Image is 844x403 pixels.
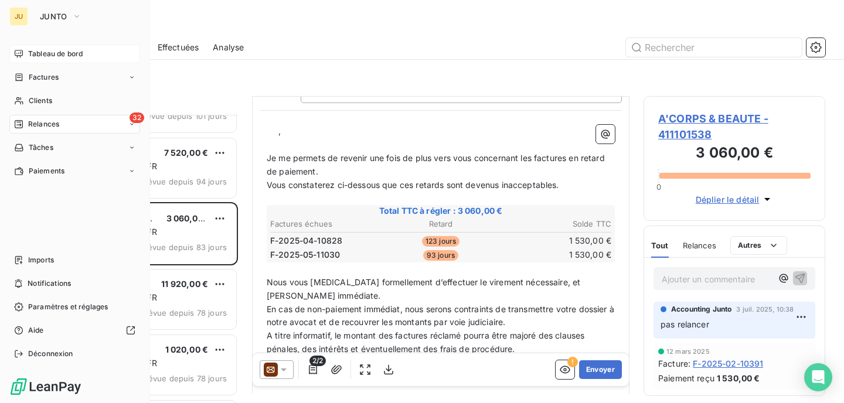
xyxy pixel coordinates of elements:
h3: 3 060,00 € [658,142,811,166]
span: prévue depuis 101 jours [139,111,227,121]
span: 0 [656,182,661,192]
span: Clients [29,95,52,106]
span: Relances [28,119,59,129]
button: Autres [730,236,787,255]
button: Envoyer [579,360,622,379]
th: Solde TTC [499,218,612,230]
span: 7 520,00 € [164,148,209,158]
img: Logo LeanPay [9,377,82,396]
span: JUNTO [40,12,67,21]
span: Tableau de bord [28,49,83,59]
span: 1 530,00 € [717,372,760,384]
span: En cas de non-paiement immédiat, nous serons contraints de transmettre votre dossier à notre avoc... [267,304,617,327]
span: Déplier le détail [696,193,760,206]
span: prévue depuis 78 jours [141,308,227,317]
span: Effectuées [158,42,199,53]
span: F-2025-04-10828 [270,235,342,247]
span: F-2025-05-11030 [270,249,340,261]
span: A'CORPS & BEAUTE - 411101538 [658,111,811,142]
span: Tout [651,241,669,250]
span: 32 [130,112,144,123]
span: Relances [683,241,716,250]
span: 12 mars 2025 [666,348,710,355]
input: Rechercher [626,38,802,57]
span: Aide [28,325,44,336]
span: F-2025-02-10391 [693,357,763,370]
span: 123 jours [422,236,460,247]
span: Factures [29,72,59,83]
span: Imports [28,255,54,265]
span: Notifications [28,278,71,289]
span: Vous constaterez ci-dessous que ces retards sont devenus inacceptables. [267,180,559,190]
td: 1 530,00 € [499,248,612,261]
a: Aide [9,321,140,340]
span: , [278,126,281,136]
button: Déplier le détail [692,193,777,206]
span: 3 juil. 2025, 10:38 [736,306,794,313]
span: Tâches [29,142,53,153]
span: Facture : [658,357,690,370]
span: prévue depuis 83 jours [140,243,227,252]
span: Analyse [213,42,244,53]
div: Open Intercom Messenger [804,363,832,391]
span: 11 920,00 € [161,279,208,289]
span: 1 020,00 € [165,344,209,354]
span: pas relancer [661,319,709,329]
span: Paiements [29,166,64,176]
span: Paiement reçu [658,372,714,384]
span: Total TTC à régler : 3 060,00 € [268,205,613,217]
span: 93 jours [423,250,458,261]
span: Accounting Junto [671,304,731,315]
div: JU [9,7,28,26]
span: A titre informatif, le montant des factures réclamé pourra être majoré des clauses pénales, des i... [267,330,587,354]
span: 3 060,00 € [166,213,212,223]
td: 1 530,00 € [499,234,612,247]
span: prévue depuis 78 jours [141,374,227,383]
span: Nous vous [MEDICAL_DATA] formellement d’effectuer le virement nécessaire, et [PERSON_NAME] immédi... [267,277,583,300]
span: prévue depuis 94 jours [140,177,227,186]
span: 2/2 [309,356,326,366]
span: Je me permets de revenir une fois de plus vers vous concernant les factures en retard de paiement. [267,153,607,176]
span: Déconnexion [28,349,73,359]
th: Factures échues [270,218,383,230]
th: Retard [384,218,497,230]
span: Paramètres et réglages [28,302,108,312]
